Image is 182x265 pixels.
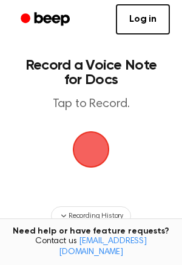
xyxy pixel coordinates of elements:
button: Recording History [51,206,131,226]
span: Contact us [7,237,175,258]
a: Beep [12,8,81,31]
h1: Record a Voice Note for Docs [22,58,160,87]
p: Tap to Record. [22,97,160,112]
a: Log in [116,4,170,34]
img: Beep Logo [73,131,109,168]
span: Recording History [69,211,123,221]
a: [EMAIL_ADDRESS][DOMAIN_NAME] [59,237,147,257]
